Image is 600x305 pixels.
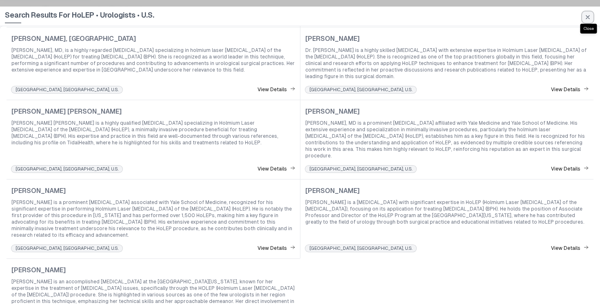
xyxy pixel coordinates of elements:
span: [PERSON_NAME] [305,34,360,44]
span: [PERSON_NAME] is a prominent [MEDICAL_DATA] associated with Yale School of Medicine, recognized f... [11,199,295,238]
div: [GEOGRAPHIC_DATA], [GEOGRAPHIC_DATA], U.S. [305,86,416,93]
span: [PERSON_NAME] [305,107,360,117]
span: [PERSON_NAME] [305,186,360,196]
span: [PERSON_NAME] [PERSON_NAME] is a highly qualified [MEDICAL_DATA] specializing in Holmium Laser [M... [11,120,295,146]
span: [PERSON_NAME], MD is a prominent [MEDICAL_DATA] affiliated with Yale Medicine and Yale School of ... [305,120,589,159]
span: [PERSON_NAME], [GEOGRAPHIC_DATA] [11,34,136,44]
div: [GEOGRAPHIC_DATA], [GEOGRAPHIC_DATA], U.S. [11,86,122,93]
a: View Details [551,86,589,93]
span: [PERSON_NAME] [11,186,66,196]
span: [PERSON_NAME] [PERSON_NAME] [11,107,122,117]
div: [GEOGRAPHIC_DATA], [GEOGRAPHIC_DATA], U.S. [11,166,122,172]
a: View Details [258,86,295,93]
div: [GEOGRAPHIC_DATA], [GEOGRAPHIC_DATA], U.S. [305,166,416,172]
span: [PERSON_NAME], MD, is a highly regarded [MEDICAL_DATA] specializing in holmium laser [MEDICAL_DAT... [11,47,295,73]
span: [PERSON_NAME] is a [MEDICAL_DATA] with significant expertise in HoLEP (Holmium Laser [MEDICAL_DAT... [305,199,589,225]
a: View Details [258,245,295,252]
span: [PERSON_NAME] [11,265,66,275]
span: Dr. [PERSON_NAME] is a highly skilled [MEDICAL_DATA] with extensive expertise in Holmium Laser [M... [305,47,589,80]
div: [GEOGRAPHIC_DATA], [GEOGRAPHIC_DATA], U.S. [305,245,416,251]
span: Search Results For HoLEP • Urologists • U.S. [5,9,154,23]
div: [GEOGRAPHIC_DATA], [GEOGRAPHIC_DATA], U.S. [11,245,122,251]
a: View Details [551,166,589,173]
a: View Details [258,166,295,173]
a: View Details [551,245,589,252]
